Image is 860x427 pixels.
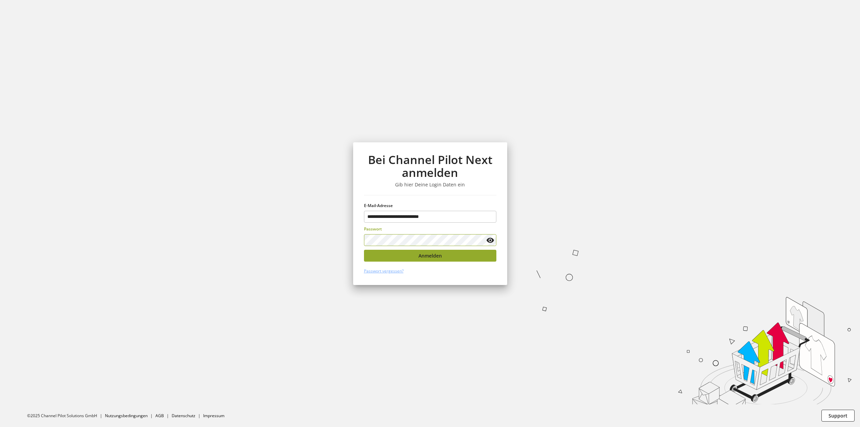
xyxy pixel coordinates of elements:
[364,203,393,208] span: E-Mail-Adresse
[364,226,382,232] span: Passwort
[203,413,224,419] a: Impressum
[821,410,855,422] button: Support
[364,153,496,179] h1: Bei Channel Pilot Next anmelden
[364,182,496,188] h3: Gib hier Deine Login Daten ein
[172,413,195,419] a: Datenschutz
[105,413,148,419] a: Nutzungsbedingungen
[364,268,404,274] a: Passwort vergessen?
[364,250,496,262] button: Anmelden
[829,412,847,419] span: Support
[27,413,105,419] li: ©2025 Channel Pilot Solutions GmbH
[155,413,164,419] a: AGB
[418,252,442,259] span: Anmelden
